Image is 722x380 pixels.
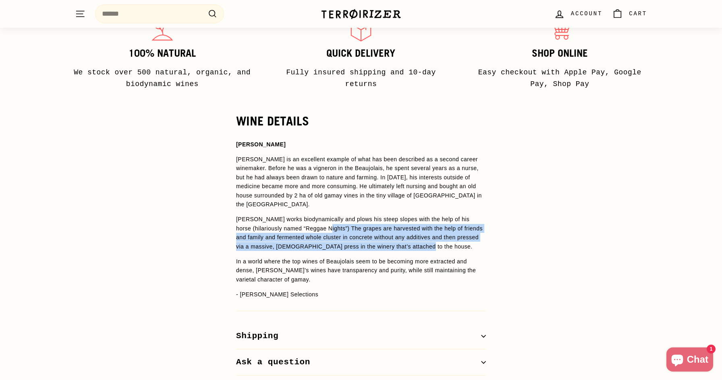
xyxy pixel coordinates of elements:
[607,2,652,26] a: Cart
[72,48,253,59] h3: 100% Natural
[270,48,451,59] h3: Quick delivery
[236,349,486,376] button: Ask a question
[236,323,486,349] button: Shipping
[571,9,602,18] span: Account
[236,141,286,148] strong: [PERSON_NAME]
[629,9,647,18] span: Cart
[72,67,253,90] p: We stock over 500 natural, organic, and biodynamic wines
[236,215,486,251] p: [PERSON_NAME] works biodynamically and plows his steep slopes with the help of his horse (hilario...
[236,155,486,209] p: [PERSON_NAME] is an excellent example of what has been described as a second career winemaker. Be...
[236,114,486,128] h2: WINE DETAILS
[469,67,650,90] p: Easy checkout with Apple Pay, Google Pay, Shop Pay
[270,67,451,90] p: Fully insured shipping and 10-day returns
[549,2,607,26] a: Account
[664,347,716,374] inbox-online-store-chat: Shopify online store chat
[469,48,650,59] h3: Shop Online
[236,290,486,299] p: - [PERSON_NAME] Selections
[236,257,486,284] p: In a world where the top wines of Beaujolais seem to be becoming more extracted and dense, [PERSO...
